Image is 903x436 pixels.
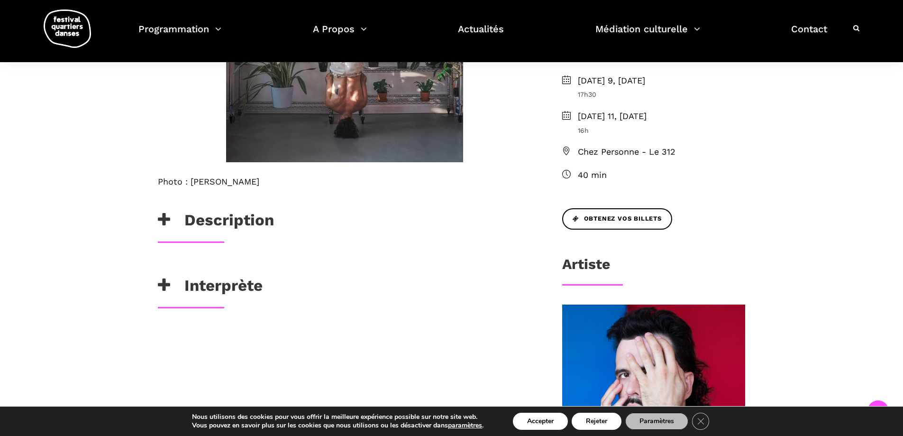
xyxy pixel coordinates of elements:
img: logo-fqd-med [44,9,91,48]
a: Médiation culturelle [595,21,700,49]
p: Vous pouvez en savoir plus sur les cookies que nous utilisons ou les désactiver dans . [192,421,483,430]
h6: Photo : [PERSON_NAME] [158,176,531,187]
span: [DATE] 11, [DATE] [578,110,746,123]
a: Programmation [138,21,221,49]
button: Paramètres [625,413,688,430]
button: Close GDPR Cookie Banner [692,413,709,430]
button: paramètres [448,421,482,430]
span: 40 min [578,168,746,182]
h3: Artiste [562,256,610,279]
span: Chez Personne - Le 312 [578,145,746,159]
a: A Propos [313,21,367,49]
span: 17h30 [578,89,746,100]
a: Actualités [458,21,504,49]
button: Accepter [513,413,568,430]
a: Obtenez vos billets [562,208,672,230]
span: Obtenez vos billets [573,214,662,224]
h3: Description [158,211,274,234]
h3: Interprète [158,276,263,300]
a: Contact [791,21,827,49]
span: 16h [578,125,746,136]
button: Rejeter [572,413,621,430]
span: [DATE] 9, [DATE] [578,74,746,88]
p: Nous utilisons des cookies pour vous offrir la meilleure expérience possible sur notre site web. [192,413,483,421]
